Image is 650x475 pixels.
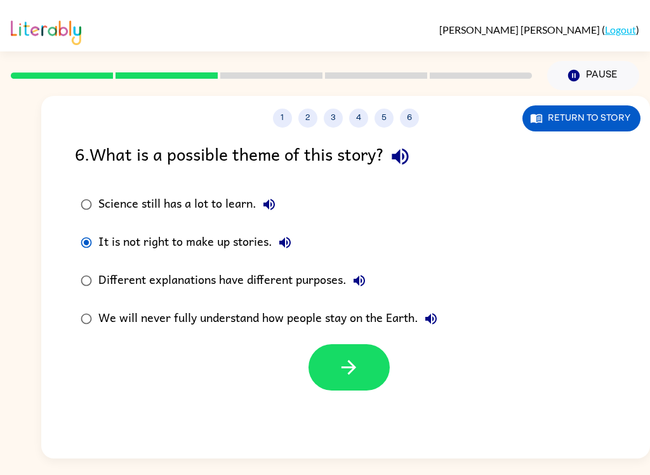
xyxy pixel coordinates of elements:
[98,294,444,319] div: We will never fully understand how people stay on the Earth.
[547,49,639,78] button: Pause
[439,11,639,23] div: ( )
[439,11,602,23] span: [PERSON_NAME] [PERSON_NAME]
[256,180,282,205] button: Science still has a lot to learn.
[272,218,298,243] button: It is not right to make up stories.
[273,97,292,116] button: 1
[347,256,372,281] button: Different explanations have different purposes.
[98,180,282,205] div: Science still has a lot to learn.
[11,5,81,33] img: Literably
[400,97,419,116] button: 6
[418,294,444,319] button: We will never fully understand how people stay on the Earth.
[98,218,298,243] div: It is not right to make up stories.
[522,93,640,119] button: Return to story
[75,128,616,161] div: 6 . What is a possible theme of this story?
[375,97,394,116] button: 5
[98,256,372,281] div: Different explanations have different purposes.
[298,97,317,116] button: 2
[324,97,343,116] button: 3
[605,11,636,23] a: Logout
[349,97,368,116] button: 4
